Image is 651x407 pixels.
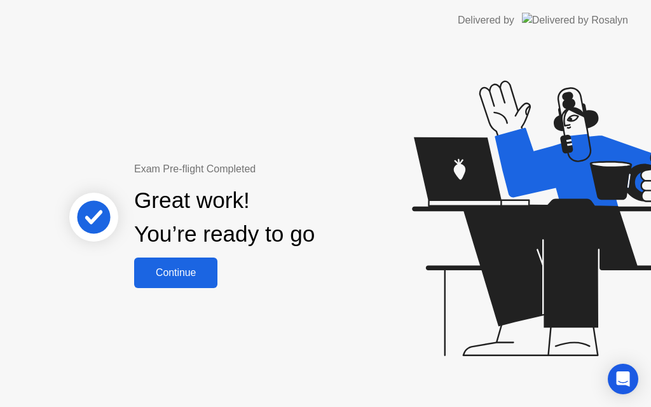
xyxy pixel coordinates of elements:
[134,162,383,177] div: Exam Pre-flight Completed
[138,267,214,279] div: Continue
[608,364,638,394] div: Open Intercom Messenger
[134,184,315,251] div: Great work! You’re ready to go
[522,13,628,27] img: Delivered by Rosalyn
[458,13,514,28] div: Delivered by
[134,258,217,288] button: Continue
